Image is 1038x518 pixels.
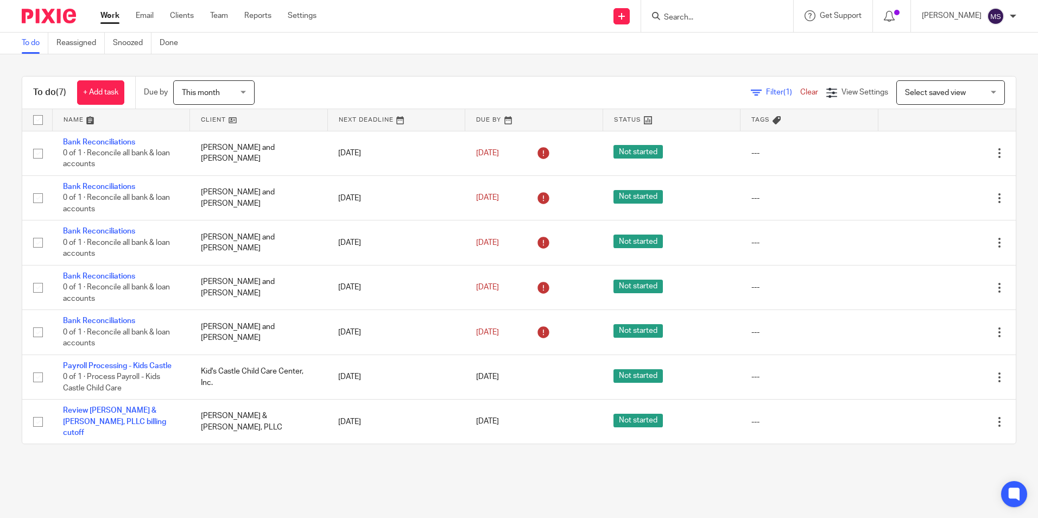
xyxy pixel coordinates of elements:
img: svg%3E [987,8,1004,25]
span: [DATE] [476,194,499,202]
td: [PERSON_NAME] & [PERSON_NAME], PLLC [190,400,328,444]
div: --- [751,416,868,427]
span: (1) [783,89,792,96]
div: --- [751,237,868,248]
span: Tags [751,117,770,123]
span: [DATE] [476,329,499,336]
td: [DATE] [327,355,465,399]
span: 0 of 1 · Reconcile all bank & loan accounts [63,194,170,213]
a: Bank Reconciliations [63,228,135,235]
td: [PERSON_NAME] and [PERSON_NAME] [190,175,328,220]
a: Clients [170,10,194,21]
span: This month [182,89,220,97]
span: [DATE] [476,374,499,381]
span: 0 of 1 · Reconcile all bank & loan accounts [63,329,170,348]
span: Get Support [820,12,862,20]
span: Not started [613,280,663,293]
td: [DATE] [327,265,465,309]
input: Search [663,13,761,23]
td: Kid's Castle Child Care Center, Inc. [190,355,328,399]
h1: To do [33,87,66,98]
span: 0 of 1 · Process Payroll - Kids Castle Child Care [63,373,160,392]
td: [PERSON_NAME] and [PERSON_NAME] [190,220,328,265]
span: 0 of 1 · Reconcile all bank & loan accounts [63,239,170,258]
p: Due by [144,87,168,98]
a: To do [22,33,48,54]
a: Reports [244,10,271,21]
span: Not started [613,324,663,338]
span: Filter [766,89,800,96]
td: [DATE] [327,310,465,355]
a: Bank Reconciliations [63,273,135,280]
span: Not started [613,145,663,159]
a: Bank Reconciliations [63,138,135,146]
td: [PERSON_NAME] and [PERSON_NAME] [190,265,328,309]
td: [PERSON_NAME] and [PERSON_NAME] [190,310,328,355]
span: [DATE] [476,283,499,291]
div: --- [751,282,868,293]
span: [DATE] [476,239,499,247]
img: Pixie [22,9,76,23]
td: [DATE] [327,400,465,444]
span: 0 of 1 · Reconcile all bank & loan accounts [63,149,170,168]
a: + Add task [77,80,124,105]
span: (7) [56,88,66,97]
a: Bank Reconciliations [63,183,135,191]
td: [PERSON_NAME] and [PERSON_NAME] [190,131,328,175]
span: Not started [613,235,663,248]
span: Select saved view [905,89,966,97]
span: [DATE] [476,149,499,157]
div: --- [751,327,868,338]
td: [DATE] [327,131,465,175]
span: Not started [613,369,663,383]
a: Done [160,33,186,54]
a: Snoozed [113,33,151,54]
div: --- [751,148,868,159]
a: Email [136,10,154,21]
a: Work [100,10,119,21]
span: [DATE] [476,418,499,426]
span: Not started [613,414,663,427]
td: [DATE] [327,220,465,265]
a: Payroll Processing - Kids Castle [63,362,172,370]
a: Settings [288,10,317,21]
p: [PERSON_NAME] [922,10,982,21]
div: --- [751,371,868,382]
span: View Settings [841,89,888,96]
a: Reassigned [56,33,105,54]
a: Team [210,10,228,21]
span: Not started [613,190,663,204]
div: --- [751,193,868,204]
a: Clear [800,89,818,96]
a: Bank Reconciliations [63,317,135,325]
span: 0 of 1 · Reconcile all bank & loan accounts [63,283,170,302]
td: [DATE] [327,175,465,220]
a: Review [PERSON_NAME] & [PERSON_NAME], PLLC billing cutoff [63,407,166,437]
